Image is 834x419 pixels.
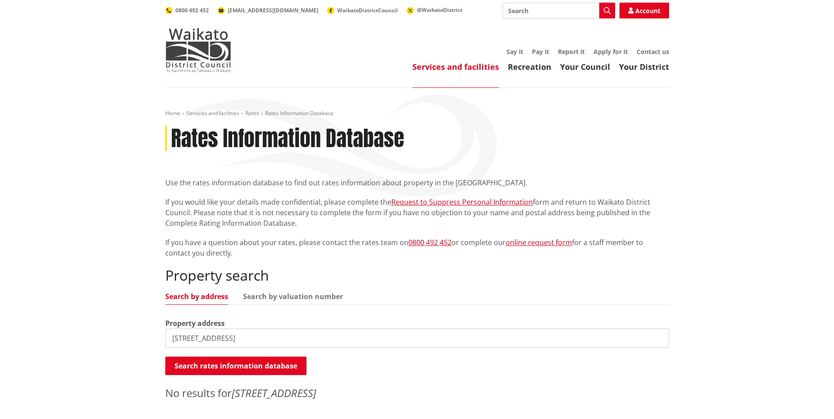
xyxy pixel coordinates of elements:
a: Your District [619,61,669,72]
p: No results for [165,385,669,401]
a: WaikatoDistrictCouncil [327,7,398,14]
a: Pay it [532,47,549,56]
span: WaikatoDistrictCouncil [337,7,398,14]
a: Services and facilities [412,61,499,72]
a: [EMAIL_ADDRESS][DOMAIN_NAME] [218,7,318,14]
a: 0800 492 452 [408,238,452,247]
p: If you have a question about your rates, please contact the rates team on or complete our for a s... [165,237,669,258]
a: Your Council [560,61,610,72]
span: [EMAIL_ADDRESS][DOMAIN_NAME] [228,7,318,14]
input: e.g. Duke Street NGARUAWAHIA [165,329,669,348]
h2: Property search [165,267,669,284]
span: Rates Information Database [265,109,334,117]
a: 0800 492 452 [165,7,209,14]
span: 0800 492 452 [175,7,209,14]
img: Waikato District Council - Te Kaunihera aa Takiwaa o Waikato [165,28,231,72]
span: @WaikatoDistrict [417,6,463,14]
iframe: Messenger Launcher [794,382,825,414]
nav: breadcrumb [165,110,669,117]
a: online request form [506,238,572,247]
button: Search rates information database [165,357,306,375]
p: Use the rates information database to find out rates information about property in the [GEOGRAPHI... [165,177,669,188]
label: Property address [165,318,225,329]
a: Search by address [165,293,228,300]
input: Search input [503,3,615,18]
a: Search by valuation number [243,293,343,300]
h1: Rates Information Database [171,126,404,152]
a: Recreation [508,61,551,72]
a: Account [619,3,669,18]
a: Say it [506,47,523,56]
a: Home [165,109,180,117]
a: Apply for it [594,47,628,56]
a: Request to Suppress Personal Information [391,197,533,207]
p: If you would like your details made confidential, please complete the form and return to Waikato ... [165,197,669,228]
a: Contact us [637,47,669,56]
a: Services and facilities [186,109,239,117]
em: [STREET_ADDRESS] [232,386,316,400]
a: @WaikatoDistrict [407,6,463,14]
a: Rates [245,109,259,117]
a: Report it [558,47,585,56]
